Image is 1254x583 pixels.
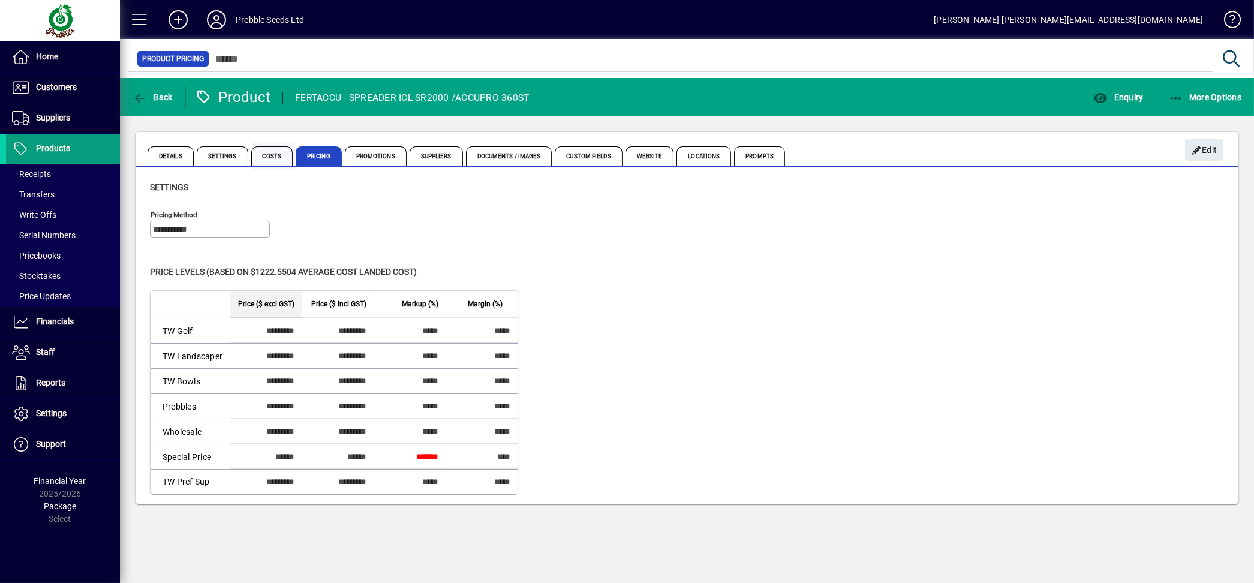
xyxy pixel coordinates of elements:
div: FERTACCU - SPREADER ICL SR2000 /ACCUPRO 360ST [295,88,529,107]
span: Website [626,146,674,166]
span: Settings [36,408,67,418]
button: Back [130,86,176,108]
span: Prompts [734,146,785,166]
button: More Options [1166,86,1245,108]
button: Enquiry [1090,86,1146,108]
span: Price levels (based on $1222.5504 Average cost landed cost) [150,267,417,277]
span: Stocktakes [12,271,61,281]
span: Write Offs [12,210,56,220]
a: Support [6,429,120,459]
span: Staff [36,347,55,357]
span: Financial Year [34,476,86,486]
span: Reports [36,378,65,387]
td: Wholesale [151,419,230,444]
td: Prebbles [151,393,230,419]
span: Package [44,501,76,511]
td: TW Golf [151,318,230,343]
a: Price Updates [6,286,120,306]
span: Pricebooks [12,251,61,260]
a: Stocktakes [6,266,120,286]
span: Price ($ excl GST) [238,297,294,311]
span: Home [36,52,58,61]
span: Receipts [12,169,51,179]
a: Staff [6,338,120,368]
a: Transfers [6,184,120,205]
span: Costs [251,146,293,166]
a: Knowledge Base [1215,2,1239,41]
span: Serial Numbers [12,230,76,240]
span: Margin (%) [468,297,503,311]
button: Add [159,9,197,31]
a: Serial Numbers [6,225,120,245]
td: TW Landscaper [151,343,230,368]
td: Special Price [151,444,230,469]
a: Financials [6,307,120,337]
span: Documents / Images [466,146,552,166]
span: Suppliers [36,113,70,122]
span: Enquiry [1093,92,1143,102]
app-page-header-button: Back [120,86,186,108]
td: TW Bowls [151,368,230,393]
span: Edit [1192,140,1217,160]
a: Pricebooks [6,245,120,266]
span: More Options [1169,92,1242,102]
div: Product [195,88,271,107]
a: Receipts [6,164,120,184]
span: Custom Fields [555,146,622,166]
button: Edit [1185,139,1223,161]
div: [PERSON_NAME] [PERSON_NAME][EMAIL_ADDRESS][DOMAIN_NAME] [934,10,1203,29]
span: Price Updates [12,291,71,301]
span: Products [36,143,70,153]
a: Write Offs [6,205,120,225]
mat-label: Pricing method [151,211,197,219]
span: Settings [197,146,248,166]
a: Customers [6,73,120,103]
td: TW Pref Sup [151,469,230,494]
a: Home [6,42,120,72]
span: Transfers [12,190,55,199]
span: Customers [36,82,77,92]
button: Profile [197,9,236,31]
span: Support [36,439,66,449]
div: Prebble Seeds Ltd [236,10,304,29]
span: Back [133,92,173,102]
span: Promotions [345,146,407,166]
a: Reports [6,368,120,398]
span: Product Pricing [142,53,204,65]
span: Locations [676,146,731,166]
span: Pricing [296,146,342,166]
span: Suppliers [410,146,463,166]
span: Markup (%) [402,297,438,311]
span: Settings [150,182,188,192]
span: Price ($ incl GST) [311,297,366,311]
span: Details [148,146,194,166]
a: Settings [6,399,120,429]
a: Suppliers [6,103,120,133]
span: Financials [36,317,74,326]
